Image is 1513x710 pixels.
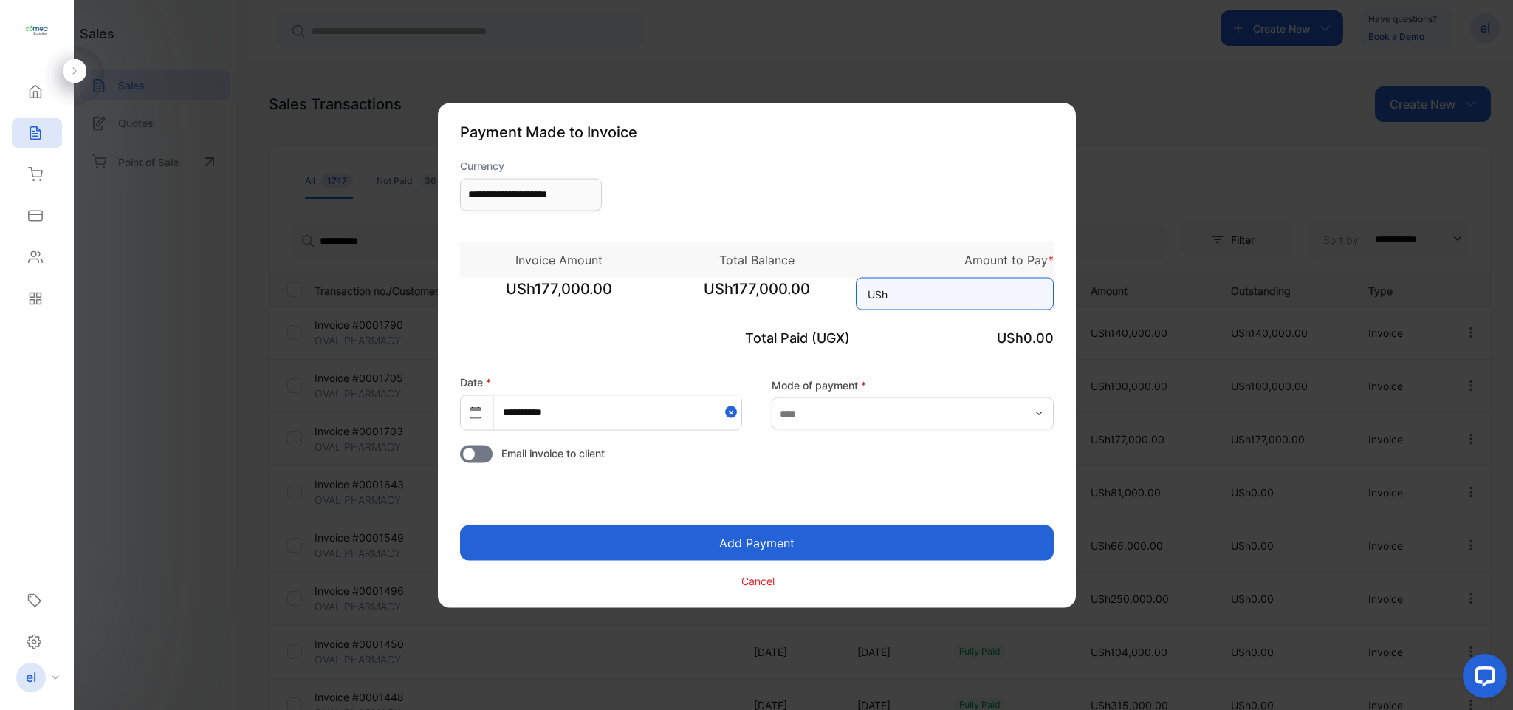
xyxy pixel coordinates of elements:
[856,250,1054,268] p: Amount to Pay
[997,330,1054,345] span: USh0.00
[460,120,1054,143] p: Payment Made to Invoice
[658,327,856,347] p: Total Paid (UGX)
[741,573,775,589] p: Cancel
[725,395,741,429] button: Close
[26,19,48,41] img: logo
[460,525,1054,560] button: Add Payment
[868,286,888,301] span: USh
[658,277,856,314] span: USh177,000.00
[26,668,36,687] p: el
[1451,648,1513,710] iframe: LiveChat chat widget
[460,375,491,388] label: Date
[658,250,856,268] p: Total Balance
[501,445,605,460] span: Email invoice to client
[772,378,1054,393] label: Mode of payment
[460,157,602,173] label: Currency
[460,277,658,314] span: USh177,000.00
[460,250,658,268] p: Invoice Amount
